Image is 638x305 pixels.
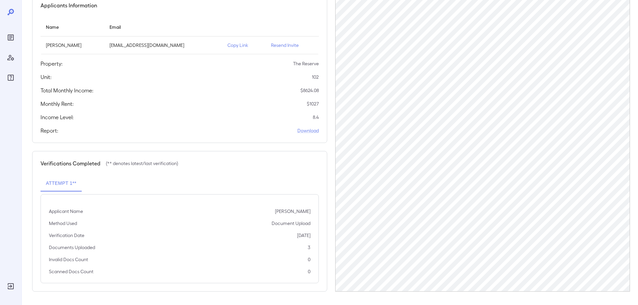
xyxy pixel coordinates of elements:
p: Invalid Docs Count [49,256,88,263]
p: Verification Date [49,232,84,239]
p: $ 1027 [307,100,319,107]
a: Download [297,127,319,134]
p: $ 8624.08 [300,87,319,94]
div: Log Out [5,281,16,292]
p: Resend Invite [271,42,313,49]
p: 0 [308,256,310,263]
div: Manage Users [5,52,16,63]
th: Name [41,17,104,36]
p: Scanned Docs Count [49,268,93,275]
h5: Income Level: [41,113,74,121]
p: [PERSON_NAME] [46,42,99,49]
h5: Unit: [41,73,52,81]
h5: Total Monthly Income: [41,86,93,94]
p: (** denotes latest/last verification) [106,160,178,167]
p: [PERSON_NAME] [275,208,310,215]
div: FAQ [5,72,16,83]
p: Documents Uploaded [49,244,95,251]
p: Method Used [49,220,77,227]
table: simple table [41,17,319,54]
p: 8.4 [313,114,319,121]
p: Copy Link [227,42,260,49]
h5: Applicants Information [41,1,97,9]
button: Attempt 1** [41,175,82,192]
h5: Verifications Completed [41,159,100,167]
p: [EMAIL_ADDRESS][DOMAIN_NAME] [110,42,217,49]
p: The Reserve [293,60,319,67]
p: 3 [308,244,310,251]
h5: Report: [41,127,58,135]
h5: Monthly Rent: [41,100,74,108]
p: 102 [312,74,319,80]
p: [DATE] [297,232,310,239]
p: Applicant Name [49,208,83,215]
th: Email [104,17,222,36]
p: Document Upload [272,220,310,227]
div: Reports [5,32,16,43]
p: 0 [308,268,310,275]
h5: Property: [41,60,63,68]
